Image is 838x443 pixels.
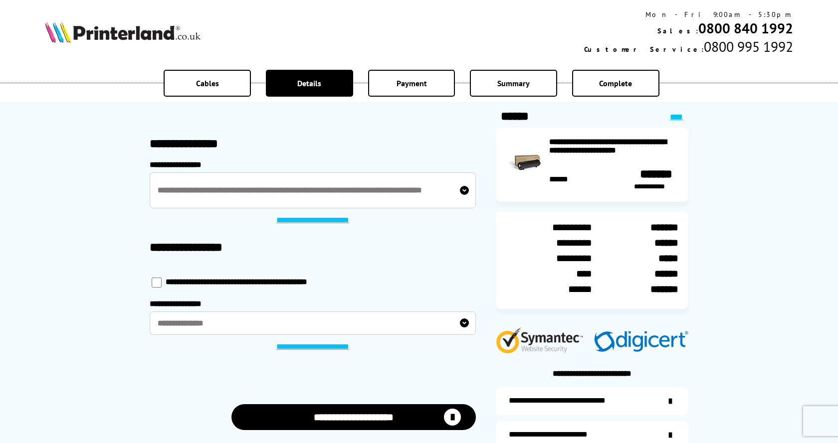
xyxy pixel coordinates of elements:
div: Mon - Fri 9:00am - 5:30pm [584,10,793,19]
span: 0800 995 1992 [704,37,793,56]
span: Payment [397,78,427,88]
img: Printerland Logo [45,21,201,43]
a: 0800 840 1992 [698,19,793,37]
span: Cables [196,78,219,88]
a: additional-ink [496,387,688,415]
span: Summary [497,78,530,88]
span: Details [297,78,321,88]
span: Customer Service: [584,45,704,54]
span: Complete [599,78,632,88]
span: Sales: [657,26,698,35]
